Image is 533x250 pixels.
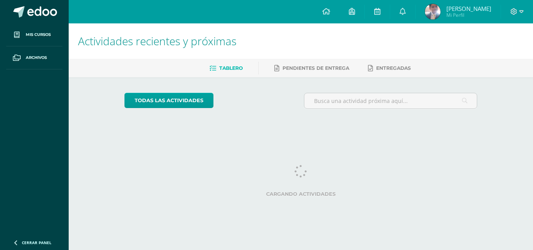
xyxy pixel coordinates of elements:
[78,34,236,48] span: Actividades recientes y próximas
[274,62,349,74] a: Pendientes de entrega
[6,46,62,69] a: Archivos
[282,65,349,71] span: Pendientes de entrega
[425,4,441,20] img: 5c1d6e0b6d51fe301902b7293f394704.png
[376,65,411,71] span: Entregadas
[368,62,411,74] a: Entregadas
[446,12,491,18] span: Mi Perfil
[124,93,213,108] a: todas las Actividades
[304,93,477,108] input: Busca una actividad próxima aquí...
[26,55,47,61] span: Archivos
[124,191,478,197] label: Cargando actividades
[210,62,243,74] a: Tablero
[219,65,243,71] span: Tablero
[446,5,491,12] span: [PERSON_NAME]
[26,32,51,38] span: Mis cursos
[22,240,52,245] span: Cerrar panel
[6,23,62,46] a: Mis cursos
